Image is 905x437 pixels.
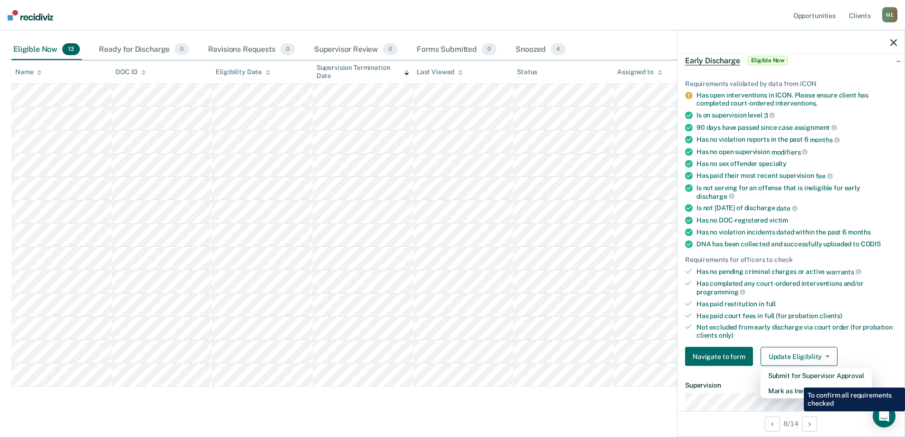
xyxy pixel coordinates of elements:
[514,39,568,60] div: Snoozed
[15,68,42,76] div: Name
[873,405,895,427] div: Open Intercom Messenger
[696,300,897,308] div: Has paid restitution in
[810,136,840,144] span: months
[115,68,146,76] div: DOC ID
[696,192,734,200] span: discharge
[696,280,897,296] div: Has completed any court-ordered interventions and/or
[766,300,776,307] span: full
[772,148,808,155] span: modifiers
[696,267,897,276] div: Has no pending criminal charges or active
[11,39,82,60] div: Eligible Now
[696,288,745,296] span: programming
[848,228,871,236] span: months
[280,43,295,56] span: 0
[719,331,734,339] span: only)
[685,79,897,87] div: Requirements validated by data from ICON
[517,68,537,76] div: Status
[765,416,780,431] button: Previous Opportunity
[206,39,296,60] div: Revisions Requests
[794,124,837,131] span: assignment
[312,39,400,60] div: Supervisor Review
[748,56,788,65] span: Eligible Now
[685,256,897,264] div: Requirements for officers to check
[696,184,897,200] div: Is not serving for an offense that is ineligible for early
[8,10,53,20] img: Recidiviz
[802,416,817,431] button: Next Opportunity
[617,68,662,76] div: Assigned to
[685,347,753,366] button: Navigate to form
[62,43,80,56] span: 13
[97,39,191,60] div: Ready for Discharge
[685,347,757,366] a: Navigate to form link
[685,381,897,389] dt: Supervision
[696,111,897,120] div: Is on supervision level
[677,411,905,436] div: 8 / 14
[761,368,872,383] button: Submit for Supervisor Approval
[696,323,897,340] div: Not excluded from early discharge via court order (for probation clients
[819,311,842,319] span: clients)
[415,39,498,60] div: Forms Submitted
[816,172,833,180] span: fee
[696,91,897,107] div: Has open interventions in ICON. Please ensure client has completed court-ordered interventions.
[696,123,897,132] div: 90 days have passed since case
[882,7,897,22] div: M E
[696,136,897,144] div: Has no violation reports in the past 6
[696,216,897,224] div: Has no DOC-registered
[769,216,788,224] span: victim
[696,160,897,168] div: Has no sex offender
[826,268,861,275] span: warrants
[417,68,463,76] div: Last Viewed
[696,172,897,180] div: Has paid their most recent supervision
[761,383,872,398] button: Mark as Ineligible
[776,204,797,212] span: date
[685,56,740,65] span: Early Discharge
[861,240,881,248] span: CODIS
[764,111,775,119] span: 3
[696,147,897,156] div: Has no open supervision
[677,45,905,76] div: Early DischargeEligible Now
[216,68,270,76] div: Eligibility Date
[759,160,787,167] span: specialty
[696,240,897,248] div: DNA has been collected and successfully uploaded to
[316,64,409,80] div: Supervision Termination Date
[551,43,566,56] span: 4
[696,228,897,236] div: Has no violation incidents dated within the past 6
[696,204,897,213] div: Is not [DATE] of discharge
[383,43,398,56] span: 0
[482,43,496,56] span: 0
[696,311,897,320] div: Has paid court fees in full (for probation
[174,43,189,56] span: 0
[761,347,838,366] button: Update Eligibility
